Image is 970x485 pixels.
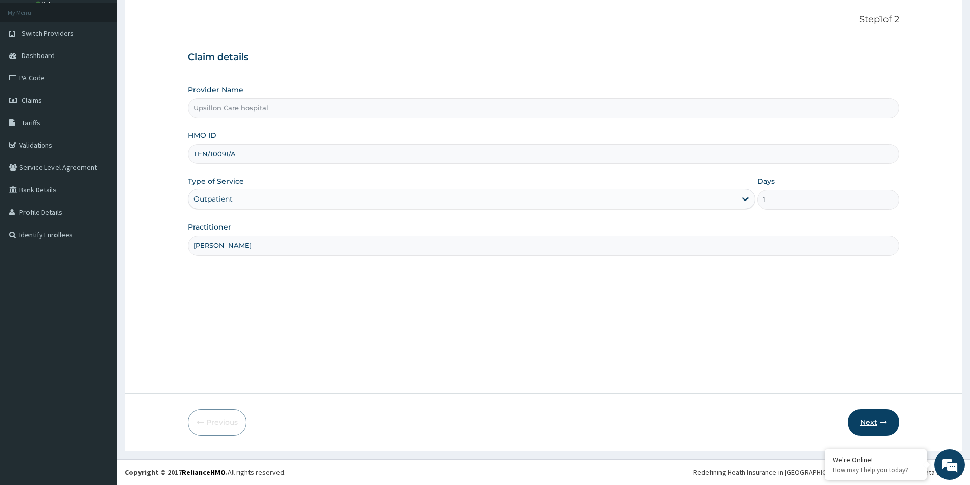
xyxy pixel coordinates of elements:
[22,96,42,105] span: Claims
[188,236,899,255] input: Enter Name
[22,118,40,127] span: Tariffs
[188,409,246,436] button: Previous
[188,130,216,140] label: HMO ID
[125,468,228,477] strong: Copyright © 2017 .
[833,455,919,464] div: We're Online!
[117,459,970,485] footer: All rights reserved.
[193,194,233,204] div: Outpatient
[188,222,231,232] label: Practitioner
[188,52,899,63] h3: Claim details
[693,467,962,477] div: Redefining Heath Insurance in [GEOGRAPHIC_DATA] using Telemedicine and Data Science!
[188,14,899,25] p: Step 1 of 2
[22,51,55,60] span: Dashboard
[188,144,899,164] input: Enter HMO ID
[757,176,775,186] label: Days
[182,468,226,477] a: RelianceHMO
[188,84,243,95] label: Provider Name
[848,409,899,436] button: Next
[188,176,244,186] label: Type of Service
[833,466,919,474] p: How may I help you today?
[22,28,74,38] span: Switch Providers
